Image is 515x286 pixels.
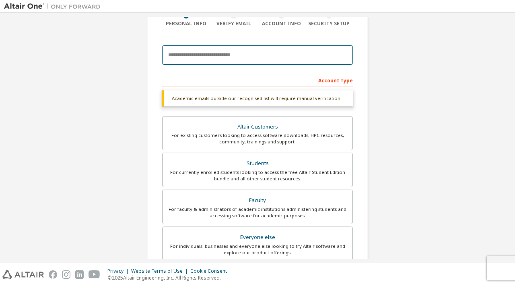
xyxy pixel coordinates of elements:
[107,274,232,281] p: © 2025 Altair Engineering, Inc. All Rights Reserved.
[167,121,348,133] div: Altair Customers
[162,90,353,106] div: Academic emails outside our recognised list will require manual verification.
[167,132,348,145] div: For existing customers looking to access software downloads, HPC resources, community, trainings ...
[49,270,57,279] img: facebook.svg
[167,243,348,256] div: For individuals, businesses and everyone else looking to try Altair software and explore our prod...
[257,20,305,27] div: Account Info
[190,268,232,274] div: Cookie Consent
[167,195,348,206] div: Faculty
[2,270,44,279] img: altair_logo.svg
[167,232,348,243] div: Everyone else
[75,270,84,279] img: linkedin.svg
[4,2,105,10] img: Altair One
[62,270,70,279] img: instagram.svg
[107,268,131,274] div: Privacy
[167,206,348,219] div: For faculty & administrators of academic institutions administering students and accessing softwa...
[305,20,353,27] div: Security Setup
[167,158,348,169] div: Students
[131,268,190,274] div: Website Terms of Use
[162,74,353,86] div: Account Type
[210,20,258,27] div: Verify Email
[89,270,100,279] img: youtube.svg
[162,20,210,27] div: Personal Info
[167,169,348,182] div: For currently enrolled students looking to access the free Altair Student Edition bundle and all ...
